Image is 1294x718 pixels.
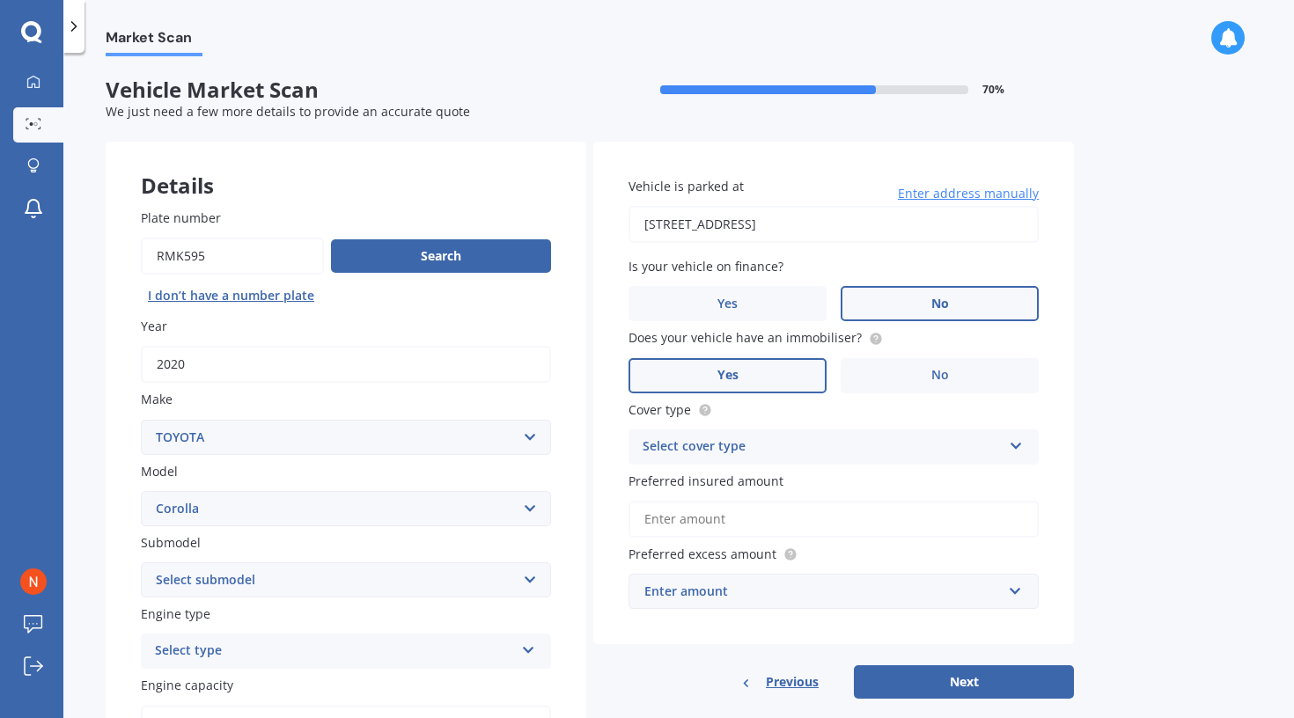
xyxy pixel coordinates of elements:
[629,546,776,562] span: Preferred excess amount
[106,103,470,120] span: We just need a few more details to provide an accurate quote
[643,436,1002,458] div: Select cover type
[931,297,949,311] span: No
[141,392,173,408] span: Make
[106,142,586,194] div: Details
[766,669,819,695] span: Previous
[141,678,233,694] span: Engine capacity
[20,568,47,595] img: ACg8ocJvzTHLGPMXHz1CYDlLD8LVNWMP4RMCkBaAlXWjtMOib0xL8w=s96-c
[931,368,949,383] span: No
[106,29,202,53] span: Market Scan
[854,665,1074,699] button: Next
[331,239,551,273] button: Search
[629,206,1039,243] input: Enter address
[982,84,1004,96] span: 70 %
[155,641,514,662] div: Select type
[629,473,783,489] span: Preferred insured amount
[629,401,691,418] span: Cover type
[106,77,590,103] span: Vehicle Market Scan
[141,209,221,226] span: Plate number
[141,463,178,480] span: Model
[717,297,738,311] span: Yes
[141,282,321,310] button: I don’t have a number plate
[629,501,1039,538] input: Enter amount
[629,258,783,275] span: Is your vehicle on finance?
[644,582,1002,601] div: Enter amount
[898,185,1039,202] span: Enter address manually
[717,368,739,383] span: Yes
[141,318,167,334] span: Year
[141,238,324,275] input: Enter plate number
[629,330,862,347] span: Does your vehicle have an immobiliser?
[629,178,744,194] span: Vehicle is parked at
[141,605,210,622] span: Engine type
[141,346,551,383] input: YYYY
[141,534,201,551] span: Submodel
